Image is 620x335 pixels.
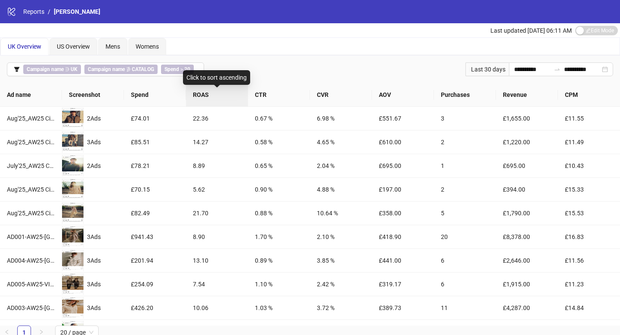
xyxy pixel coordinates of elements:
[558,83,620,107] th: CPM
[23,65,81,74] span: ∋
[379,303,427,313] div: £389.73
[317,137,365,147] div: 4.65 %
[184,66,190,72] b: 20
[7,137,55,147] div: Aug'25_AW25 City Lines_Unisex
[317,90,365,99] span: CVR
[193,303,241,313] div: 10.06
[434,83,496,107] th: Purchases
[565,232,613,242] div: £16.83
[7,62,204,76] button: Campaign name ∋ UKCampaign name ∌ CATALOGSpend > 20
[131,90,179,99] span: Spend
[503,185,551,194] div: £394.00
[317,232,365,242] div: 2.10 %
[317,279,365,289] div: 2.42 %
[441,137,489,147] div: 2
[7,161,55,171] div: July'25_AW25 Capsule 1_[DEMOGRAPHIC_DATA]
[87,115,101,122] span: 2 Ads
[193,137,241,147] div: 14.27
[255,114,303,123] div: 0.67 %
[193,279,241,289] div: 7.54
[255,137,303,147] div: 0.58 %
[62,83,124,107] th: Screenshot
[490,27,572,34] span: Last updated [DATE] 06:11 AM
[87,233,101,240] span: 3 Ads
[554,66,561,73] span: to
[39,329,44,335] span: right
[379,137,427,147] div: £610.00
[379,279,427,289] div: £319.17
[193,161,241,171] div: 8.89
[565,137,613,147] div: £11.49
[565,303,613,313] div: £14.84
[7,208,55,218] div: Aug'25_AW25 City Lines_Womens Full Outfit
[131,161,179,171] div: £78.21
[465,62,509,76] div: Last 30 days
[87,139,101,146] span: 3 Ads
[193,256,241,265] div: 13.10
[565,208,613,218] div: £15.53
[255,185,303,194] div: 0.90 %
[379,161,427,171] div: £695.00
[441,303,489,313] div: 11
[69,90,117,99] span: Screenshot
[84,65,158,74] span: ∌
[88,66,125,72] b: Campaign name
[57,43,90,50] span: US Overview
[317,303,365,313] div: 3.72 %
[131,114,179,123] div: £74.01
[441,185,489,194] div: 2
[193,90,241,99] span: ROAS
[503,114,551,123] div: £1,655.00
[131,232,179,242] div: £941.43
[503,303,551,313] div: £4,287.00
[186,83,248,107] th: ROAS
[441,279,489,289] div: 6
[131,303,179,313] div: £426.20
[255,303,303,313] div: 1.03 %
[317,114,365,123] div: 6.98 %
[441,114,489,123] div: 3
[379,90,427,99] span: AOV
[4,329,9,335] span: left
[317,161,365,171] div: 2.04 %
[87,281,101,288] span: 3 Ads
[22,7,46,16] a: Reports
[255,90,303,99] span: CTR
[503,137,551,147] div: £1,220.00
[87,162,101,169] span: 2 Ads
[193,114,241,123] div: 22.36
[131,208,179,218] div: £82.49
[372,83,434,107] th: AOV
[255,161,303,171] div: 0.65 %
[255,208,303,218] div: 0.88 %
[124,83,186,107] th: Spend
[7,303,55,313] div: AD003-AW25-[GEOGRAPHIC_DATA]-WW-V2_EN_IMG__CP_28082025_F_CC_SC24_USP10_AW25_
[310,83,372,107] th: CVR
[248,83,310,107] th: CTR
[496,83,558,107] th: Revenue
[565,90,613,99] span: CPM
[565,256,613,265] div: £11.56
[441,161,489,171] div: 1
[379,232,427,242] div: £418.90
[161,65,194,74] span: >
[136,43,159,50] span: Womens
[7,185,55,194] div: Aug'25_AW25 City Lines_Womens Cardigan
[565,185,613,194] div: £15.33
[255,232,303,242] div: 1.70 %
[48,7,50,16] li: /
[87,304,101,311] span: 3 Ads
[132,66,154,72] b: CATALOG
[7,232,55,242] div: AD001-AW25-[GEOGRAPHIC_DATA]-WW-V1_EN_IMG__CP_28082025_F_CC_SC24_USP10_AW25_
[503,232,551,242] div: £8,378.00
[193,208,241,218] div: 21.70
[131,279,179,289] div: £254.09
[7,279,55,289] div: AD005-AW25-VIENNA-DUEL_EN_IMG__CP_28082025_ALLG_CC_SC24_USP10_AW25_
[183,70,250,85] div: Click to sort ascending
[27,66,64,72] b: Campaign name
[87,257,101,264] span: 3 Ads
[317,256,365,265] div: 3.85 %
[565,114,613,123] div: £11.55
[14,66,20,72] span: filter
[7,114,55,123] div: Aug'25_AW25 City Lines_Mens Brown Jacket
